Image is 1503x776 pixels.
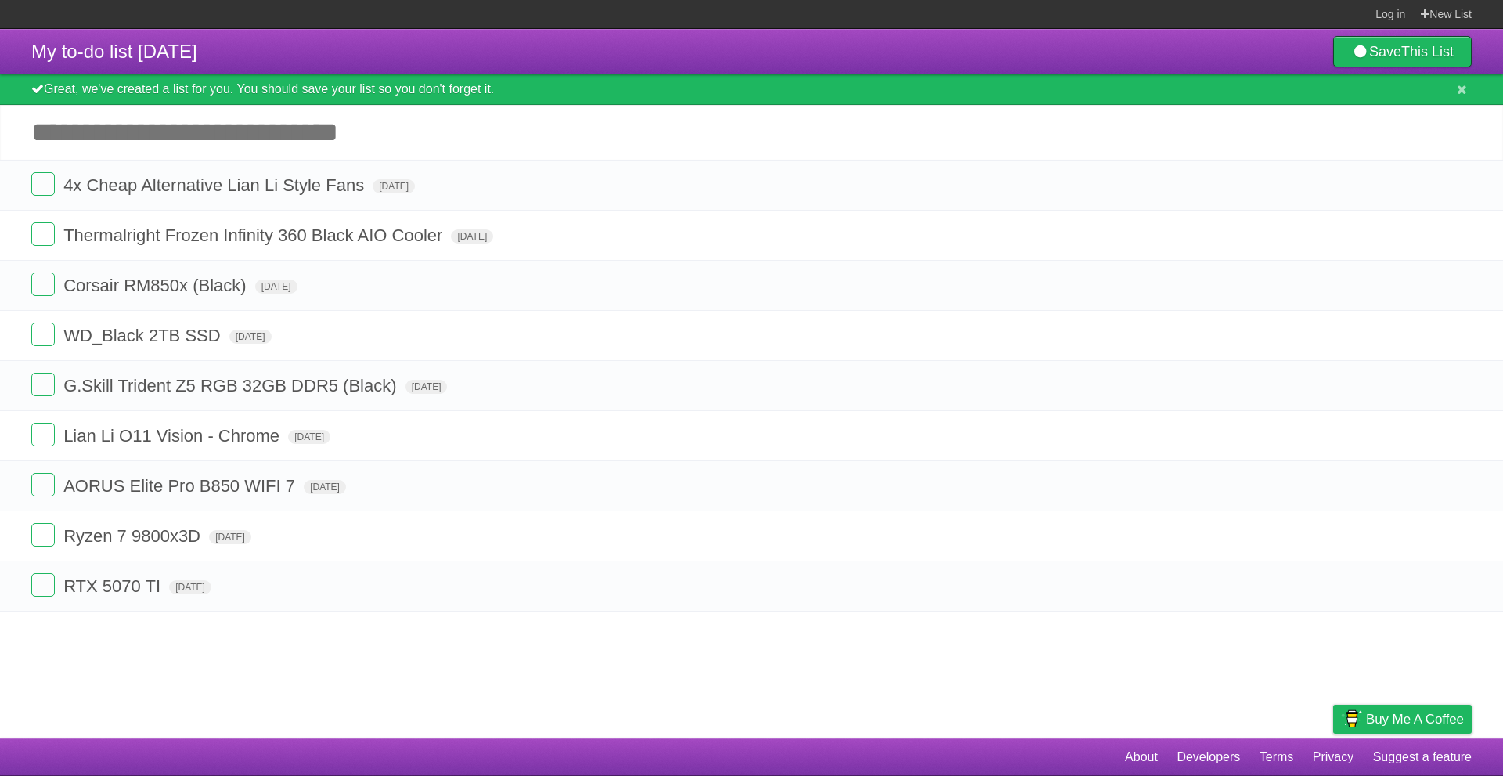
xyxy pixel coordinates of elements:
[31,172,55,196] label: Done
[31,273,55,296] label: Done
[209,530,251,544] span: [DATE]
[63,376,400,395] span: G.Skill Trident Z5 RGB 32GB DDR5 (Black)
[373,179,415,193] span: [DATE]
[405,380,448,394] span: [DATE]
[31,41,197,62] span: My to-do list [DATE]
[31,523,55,547] label: Done
[63,576,164,596] span: RTX 5070 TI
[31,222,55,246] label: Done
[1333,705,1472,734] a: Buy me a coffee
[1341,706,1362,732] img: Buy me a coffee
[1177,742,1240,772] a: Developers
[63,476,299,496] span: AORUS Elite Pro B850 WIFI 7
[1373,742,1472,772] a: Suggest a feature
[304,480,346,494] span: [DATE]
[63,526,204,546] span: Ryzen 7 9800x3D
[31,573,55,597] label: Done
[1401,44,1454,60] b: This List
[229,330,272,344] span: [DATE]
[1366,706,1464,733] span: Buy me a coffee
[31,473,55,496] label: Done
[31,423,55,446] label: Done
[288,430,330,444] span: [DATE]
[1313,742,1353,772] a: Privacy
[1333,36,1472,67] a: SaveThis List
[451,229,493,244] span: [DATE]
[1260,742,1294,772] a: Terms
[63,426,283,446] span: Lian Li O11 Vision - Chrome
[255,280,297,294] span: [DATE]
[63,175,368,195] span: 4x Cheap Alternative Lian Li Style Fans
[63,326,225,345] span: WD_Black 2TB SSD
[63,226,446,245] span: Thermalright Frozen Infinity 360 Black AIO Cooler
[169,580,211,594] span: [DATE]
[31,323,55,346] label: Done
[31,373,55,396] label: Done
[1125,742,1158,772] a: About
[63,276,250,295] span: Corsair RM850x (Black)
